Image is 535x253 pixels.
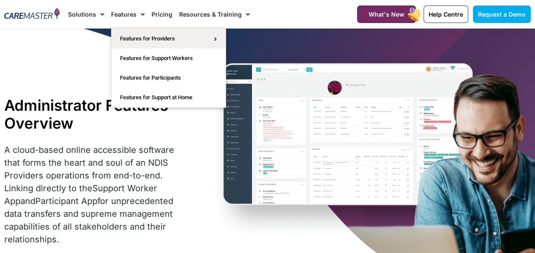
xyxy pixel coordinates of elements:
[4,96,183,132] h1: Administrator Features Overview
[478,11,526,18] span: Request a Demo
[112,49,226,68] a: Features for Support Workers
[369,11,404,18] span: What's New
[112,88,226,107] a: Features for Support at Home
[429,11,463,18] span: Help Centre
[111,29,226,108] ul: Features
[112,29,226,49] a: Features for Providers
[35,196,97,206] a: Participant App
[473,6,531,23] a: Request a Demo
[112,68,226,88] a: Features for Participants
[357,6,416,23] a: What's New
[423,6,468,23] a: Help Centre
[4,8,60,20] img: CareMaster Logo
[4,145,174,244] span: A cloud-based online accessible software that forms the heart and soul of an NDIS Providers opera...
